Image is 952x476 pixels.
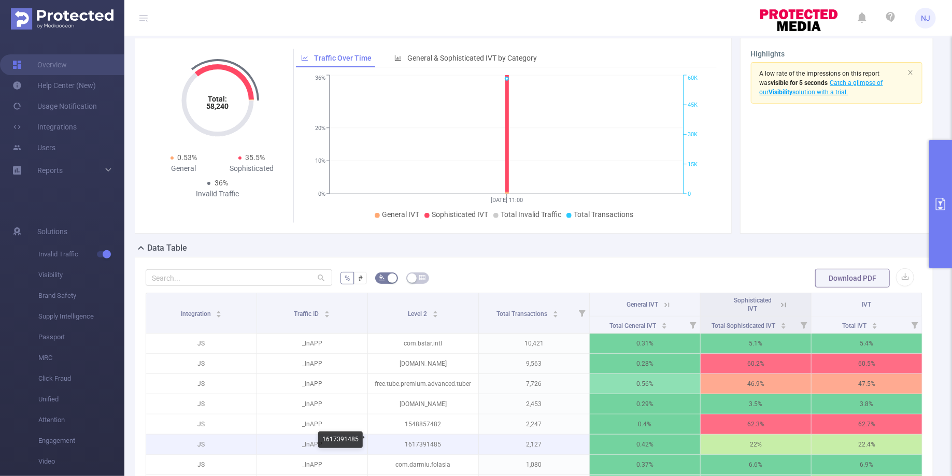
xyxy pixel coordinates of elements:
[318,431,363,448] div: 1617391485
[552,313,558,316] i: icon: caret-down
[432,309,438,312] i: icon: caret-up
[872,325,878,328] i: icon: caret-down
[701,334,811,353] p: 5.1%
[38,306,124,327] span: Supply Intelligence
[769,89,793,96] b: Visibility
[407,54,537,62] span: General & Sophisticated IVT by Category
[315,158,325,165] tspan: 10%
[862,301,872,308] span: IVT
[812,455,922,474] p: 6.9%
[771,79,828,86] b: visible for 5 seconds
[609,322,658,329] span: Total General IVT
[394,54,402,62] i: icon: bar-chart
[812,414,922,434] p: 62.7%
[496,310,549,318] span: Total Transactions
[751,49,922,60] h3: Highlights
[907,316,922,333] i: Filter menu
[324,313,330,316] i: icon: caret-down
[345,274,350,282] span: %
[781,321,787,324] i: icon: caret-up
[146,374,257,394] p: JS
[661,321,667,327] div: Sort
[590,394,700,414] p: 0.29%
[701,354,811,373] p: 60.2%
[146,269,332,286] input: Search...
[780,321,787,327] div: Sort
[575,293,589,333] i: Filter menu
[432,313,438,316] i: icon: caret-down
[501,210,561,219] span: Total Invalid Traffic
[38,348,124,368] span: MRC
[246,153,265,162] span: 35.5%
[408,310,429,318] span: Level 2
[479,394,589,414] p: 2,453
[368,334,478,353] p: com.bstar.intl
[315,75,325,82] tspan: 36%
[178,153,197,162] span: 0.53%
[701,374,811,394] p: 46.9%
[12,75,96,96] a: Help Center (New)
[701,455,811,474] p: 6.6%
[379,275,385,281] i: icon: bg-colors
[491,197,523,204] tspan: [DATE] 11:00
[368,414,478,434] p: 1548857482
[843,322,869,329] span: Total IVT
[37,166,63,175] span: Reports
[815,269,890,287] button: Download PDF
[382,210,419,219] span: General IVT
[907,67,914,78] button: icon: close
[812,435,922,454] p: 22.4%
[590,455,700,474] p: 0.37%
[781,325,787,328] i: icon: caret-down
[590,435,700,454] p: 0.42%
[552,309,559,315] div: Sort
[686,316,700,333] i: Filter menu
[146,455,257,474] p: JS
[368,394,478,414] p: [DOMAIN_NAME]
[688,102,698,108] tspan: 45K
[797,316,811,333] i: Filter menu
[701,414,811,434] p: 62.3%
[368,435,478,454] p: 1617391485
[419,275,425,281] i: icon: table
[812,334,922,353] p: 5.4%
[921,8,930,28] span: NJ
[712,322,777,329] span: Total Sophisticated IVT
[479,334,589,353] p: 10,421
[38,389,124,410] span: Unified
[590,334,700,353] p: 0.31%
[760,70,880,77] span: A low rate of the impressions on this report
[38,327,124,348] span: Passport
[257,394,367,414] p: _InAPP
[294,310,321,318] span: Traffic ID
[208,95,228,103] tspan: Total:
[590,414,700,434] p: 0.4%
[812,394,922,414] p: 3.8%
[688,161,698,168] tspan: 15K
[315,125,325,132] tspan: 20%
[872,321,878,324] i: icon: caret-up
[318,191,325,197] tspan: 0%
[207,102,229,110] tspan: 58,240
[590,354,700,373] p: 0.28%
[812,354,922,373] p: 60.5%
[216,309,222,315] div: Sort
[146,435,257,454] p: JS
[146,334,257,353] p: JS
[479,435,589,454] p: 2,127
[12,96,97,117] a: Usage Notification
[181,310,212,318] span: Integration
[574,210,633,219] span: Total Transactions
[314,54,372,62] span: Traffic Over Time
[432,210,488,219] span: Sophisticated IVT
[216,313,222,316] i: icon: caret-down
[37,160,63,181] a: Reports
[760,79,828,86] span: was
[218,163,286,174] div: Sophisticated
[12,117,77,137] a: Integrations
[38,265,124,285] span: Visibility
[257,414,367,434] p: _InAPP
[38,430,124,451] span: Engagement
[479,414,589,434] p: 2,247
[324,309,330,315] div: Sort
